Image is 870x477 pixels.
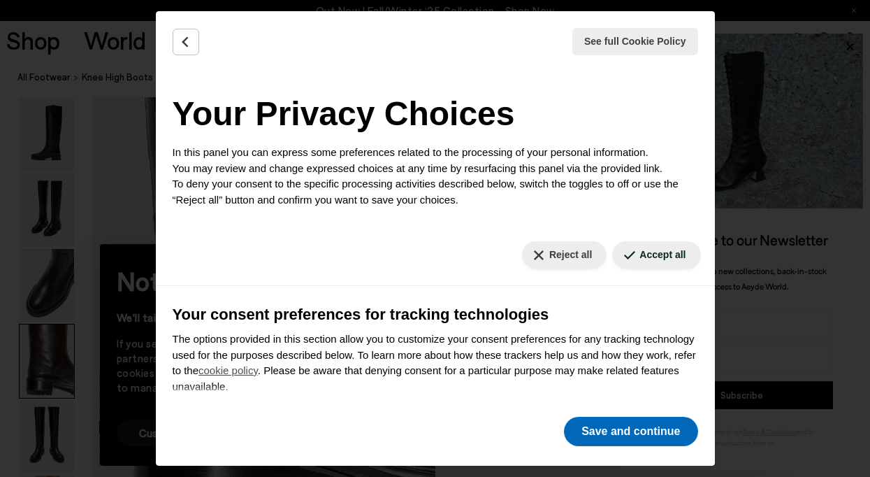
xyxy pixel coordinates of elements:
[173,89,698,139] h2: Your Privacy Choices
[198,364,258,376] a: cookie policy - link opens in a new tab
[612,241,700,269] button: Accept all
[522,241,607,269] button: Reject all
[173,303,698,326] h3: Your consent preferences for tracking technologies
[564,417,697,446] button: Save and continue
[584,34,686,49] span: See full Cookie Policy
[173,29,199,55] button: Back
[173,332,698,394] p: The options provided in this section allow you to customize your consent preferences for any trac...
[572,28,698,55] button: See full Cookie Policy
[173,145,698,208] p: In this panel you can express some preferences related to the processing of your personal informa...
